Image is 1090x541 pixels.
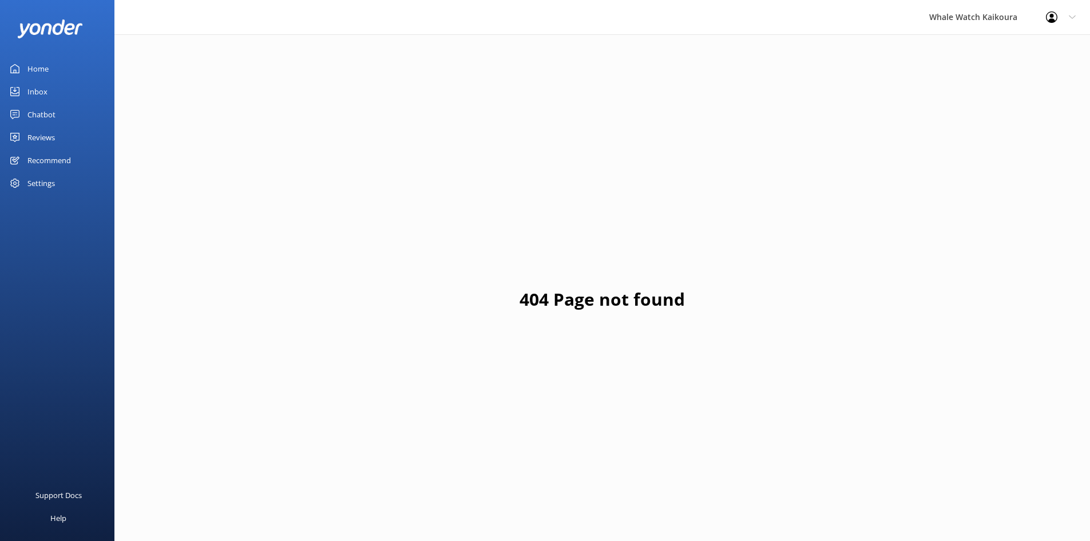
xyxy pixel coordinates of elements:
[27,103,56,126] div: Chatbot
[27,80,47,103] div: Inbox
[27,57,49,80] div: Home
[50,507,66,530] div: Help
[27,172,55,195] div: Settings
[520,286,685,313] h1: 404 Page not found
[27,149,71,172] div: Recommend
[35,484,82,507] div: Support Docs
[27,126,55,149] div: Reviews
[17,19,83,38] img: yonder-white-logo.png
